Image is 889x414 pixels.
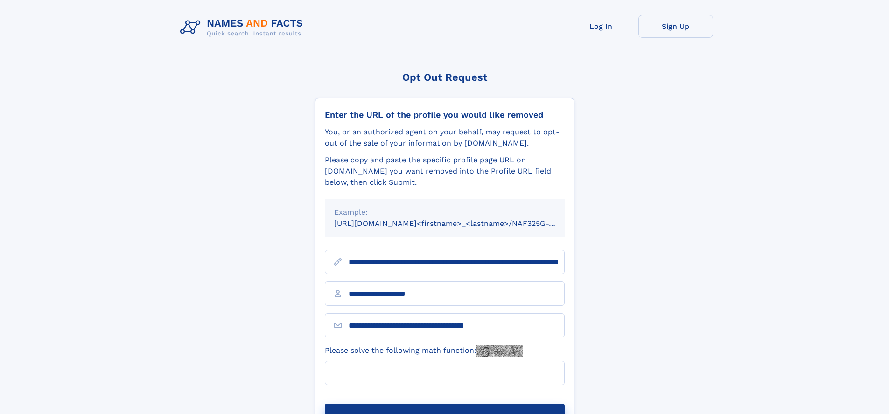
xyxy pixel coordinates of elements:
[325,110,565,120] div: Enter the URL of the profile you would like removed
[334,219,582,228] small: [URL][DOMAIN_NAME]<firstname>_<lastname>/NAF325G-xxxxxxxx
[325,126,565,149] div: You, or an authorized agent on your behalf, may request to opt-out of the sale of your informatio...
[315,71,574,83] div: Opt Out Request
[638,15,713,38] a: Sign Up
[564,15,638,38] a: Log In
[176,15,311,40] img: Logo Names and Facts
[325,154,565,188] div: Please copy and paste the specific profile page URL on [DOMAIN_NAME] you want removed into the Pr...
[325,345,523,357] label: Please solve the following math function:
[334,207,555,218] div: Example:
